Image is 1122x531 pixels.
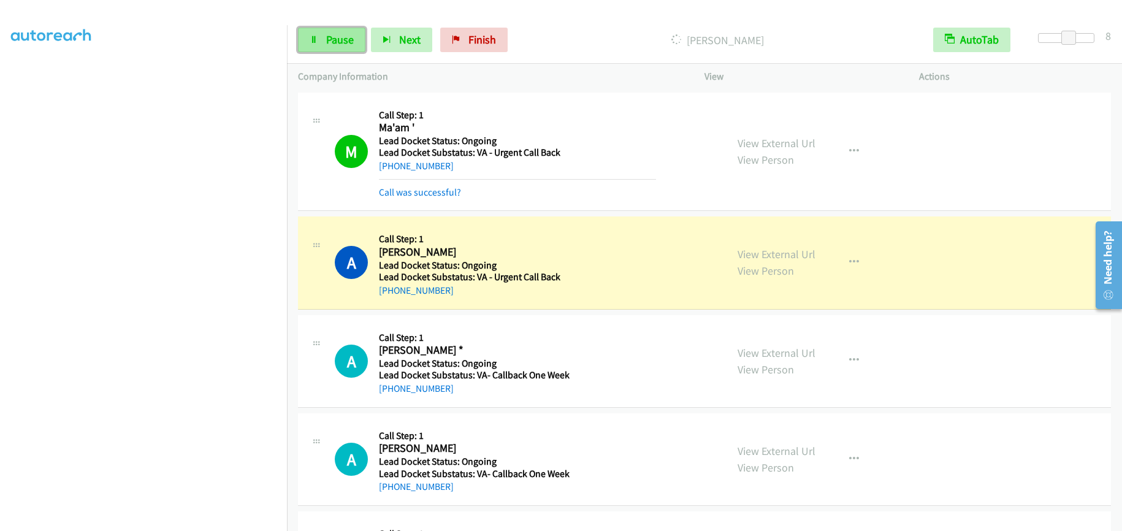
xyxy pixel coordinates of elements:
[335,246,368,279] h1: A
[379,332,656,344] h5: Call Step: 1
[379,186,461,198] a: Call was successful?
[919,69,1112,84] p: Actions
[335,345,368,378] h1: A
[379,271,656,283] h5: Lead Docket Substatus: VA - Urgent Call Back
[379,259,656,272] h5: Lead Docket Status: Ongoing
[379,245,656,259] h2: [PERSON_NAME]
[468,32,496,47] span: Finish
[738,136,815,150] a: View External Url
[371,28,432,52] button: Next
[379,369,656,381] h5: Lead Docket Substatus: VA- Callback One Week
[335,135,368,168] h1: M
[379,383,454,394] a: [PHONE_NUMBER]
[379,285,454,296] a: [PHONE_NUMBER]
[524,32,911,48] p: [PERSON_NAME]
[738,247,815,261] a: View External Url
[379,135,656,147] h5: Lead Docket Status: Ongoing
[738,153,794,167] a: View Person
[738,362,794,376] a: View Person
[738,264,794,278] a: View Person
[379,233,656,245] h5: Call Step: 1
[1086,216,1122,314] iframe: Resource Center
[326,32,354,47] span: Pause
[704,69,897,84] p: View
[379,160,454,172] a: [PHONE_NUMBER]
[440,28,508,52] a: Finish
[335,443,368,476] div: The call is yet to be attempted
[738,346,815,360] a: View External Url
[379,147,656,159] h5: Lead Docket Substatus: VA - Urgent Call Back
[379,430,656,442] h5: Call Step: 1
[379,468,656,480] h5: Lead Docket Substatus: VA- Callback One Week
[1105,28,1111,44] div: 8
[399,32,421,47] span: Next
[379,456,656,468] h5: Lead Docket Status: Ongoing
[738,460,794,475] a: View Person
[379,441,656,456] h2: [PERSON_NAME]
[298,28,365,52] a: Pause
[738,444,815,458] a: View External Url
[933,28,1010,52] button: AutoTab
[379,481,454,492] a: [PHONE_NUMBER]
[335,345,368,378] div: The call is yet to be attempted
[335,443,368,476] h1: A
[379,121,656,135] h2: Ma'am '
[379,109,656,121] h5: Call Step: 1
[298,69,682,84] p: Company Information
[379,343,656,357] h2: [PERSON_NAME] *
[379,357,656,370] h5: Lead Docket Status: Ongoing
